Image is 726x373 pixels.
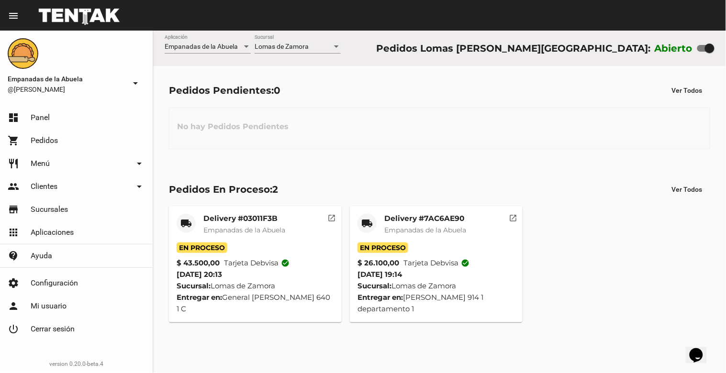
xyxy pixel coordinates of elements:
[357,293,403,302] strong: Entregar en:
[655,41,693,56] label: Abierto
[177,242,227,253] span: En Proceso
[203,214,285,223] mat-card-title: Delivery #03011F3B
[509,212,517,221] mat-icon: open_in_new
[31,278,78,288] span: Configuración
[328,212,336,221] mat-icon: open_in_new
[8,359,145,369] div: version 0.20.0-beta.4
[177,281,211,290] strong: Sucursal:
[169,182,278,197] div: Pedidos En Proceso:
[31,251,52,261] span: Ayuda
[31,182,57,191] span: Clientes
[31,136,58,145] span: Pedidos
[357,242,408,253] span: En Proceso
[177,270,222,279] span: [DATE] 20:13
[31,228,74,237] span: Aplicaciones
[31,301,67,311] span: Mi usuario
[169,112,296,141] h3: No hay Pedidos Pendientes
[169,83,280,98] div: Pedidos Pendientes:
[8,135,19,146] mat-icon: shopping_cart
[357,257,399,269] strong: $ 26.100,00
[8,10,19,22] mat-icon: menu
[8,204,19,215] mat-icon: store
[361,218,373,229] mat-icon: local_shipping
[177,292,334,315] div: General [PERSON_NAME] 640 1 C
[31,324,75,334] span: Cerrar sesión
[177,257,220,269] strong: $ 43.500,00
[8,181,19,192] mat-icon: people
[180,218,192,229] mat-icon: local_shipping
[8,227,19,238] mat-icon: apps
[272,184,278,195] span: 2
[31,113,50,122] span: Panel
[672,87,703,94] span: Ver Todos
[8,277,19,289] mat-icon: settings
[31,159,50,168] span: Menú
[8,323,19,335] mat-icon: power_settings_new
[686,335,716,363] iframe: chat widget
[274,85,280,96] span: 0
[31,205,68,214] span: Sucursales
[664,181,710,198] button: Ver Todos
[203,226,285,234] span: Empanadas de la Abuela
[357,270,402,279] span: [DATE] 19:14
[177,293,222,302] strong: Entregar en:
[461,259,469,267] mat-icon: check_circle
[8,85,126,94] span: @[PERSON_NAME]
[134,181,145,192] mat-icon: arrow_drop_down
[376,41,650,56] div: Pedidos Lomas [PERSON_NAME][GEOGRAPHIC_DATA]:
[8,250,19,262] mat-icon: contact_support
[8,38,38,69] img: f0136945-ed32-4f7c-91e3-a375bc4bb2c5.png
[384,226,466,234] span: Empanadas de la Abuela
[664,82,710,99] button: Ver Todos
[134,158,145,169] mat-icon: arrow_drop_down
[255,43,309,50] span: Lomas de Zamora
[281,259,290,267] mat-icon: check_circle
[8,158,19,169] mat-icon: restaurant
[177,280,334,292] div: Lomas de Zamora
[8,112,19,123] mat-icon: dashboard
[8,73,126,85] span: Empanadas de la Abuela
[357,280,515,292] div: Lomas de Zamora
[130,77,141,89] mat-icon: arrow_drop_down
[8,300,19,312] mat-icon: person
[357,292,515,315] div: [PERSON_NAME] 914 1 departamento 1
[403,257,469,269] span: Tarjeta debvisa
[357,281,391,290] strong: Sucursal:
[224,257,290,269] span: Tarjeta debvisa
[165,43,238,50] span: Empanadas de la Abuela
[672,186,703,193] span: Ver Todos
[384,214,466,223] mat-card-title: Delivery #7AC6AE90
